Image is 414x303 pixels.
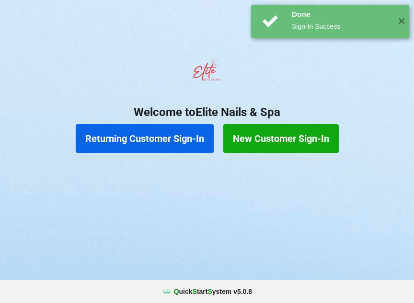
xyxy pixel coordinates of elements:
[292,10,390,19] div: Done
[292,22,390,31] div: Sign-In Success
[162,287,172,296] img: favicon.ico
[174,288,179,295] span: Q
[76,124,214,153] button: Returning Customer Sign-In
[188,52,226,91] img: EliteNailsSpa-Logo1.png
[207,288,212,295] span: S
[174,287,252,296] b: uick tart ystem v 5.0.8
[193,288,197,295] span: S
[223,124,339,153] button: New Customer Sign-In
